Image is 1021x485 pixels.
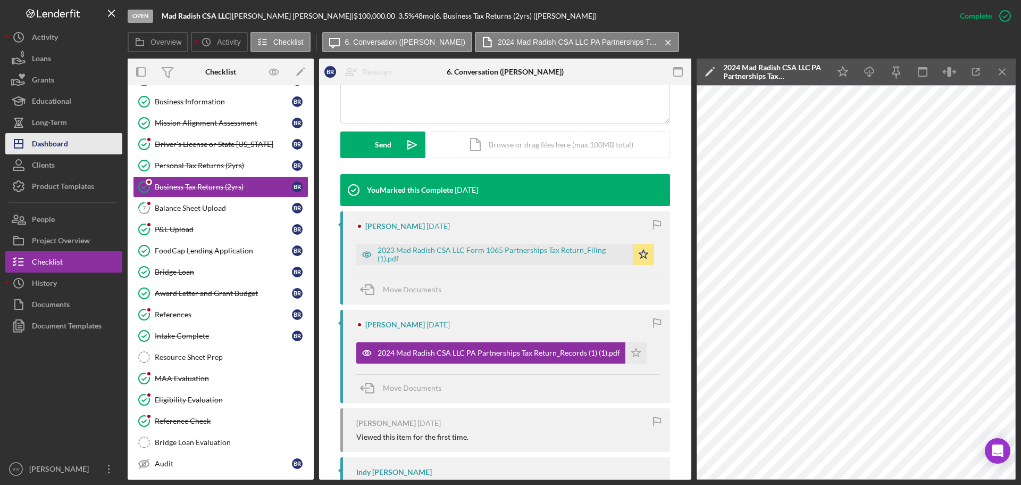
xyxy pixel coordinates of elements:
[155,268,292,276] div: Bridge Loan
[292,160,303,171] div: B R
[324,66,336,78] div: B R
[155,246,292,255] div: FoodCap Lending Application
[960,5,992,27] div: Complete
[5,48,122,69] button: Loans
[340,131,425,158] button: Send
[155,183,292,191] div: Business Tax Returns (2yrs)
[292,96,303,107] div: B R
[356,276,452,303] button: Move Documents
[5,209,122,230] button: People
[155,353,308,361] div: Resource Sheet Prep
[133,325,308,347] a: Intake CompleteBR
[5,154,122,176] button: Clients
[433,12,597,20] div: | 6. Business Tax Returns (2yrs) ([PERSON_NAME])
[5,315,122,336] a: Document Templates
[32,27,58,51] div: Activity
[128,32,188,52] button: Overview
[345,38,465,46] label: 6. Conversation ([PERSON_NAME])
[414,12,433,20] div: 48 mo
[133,368,308,389] a: MAA Evaluation
[5,273,122,294] a: History
[5,91,122,112] a: Educational
[5,112,122,133] button: Long-Term
[426,222,450,231] time: 2025-08-04 16:50
[363,61,391,83] div: Reassign
[383,383,441,392] span: Move Documents
[133,112,308,134] a: Mission Alignment AssessmentBR
[155,332,292,340] div: Intake Complete
[356,244,654,265] button: 2023 Mad Radish CSA LLC Form 1065 Partnerships Tax Return_Filing (1).pdf
[356,342,647,364] button: 2024 Mad Radish CSA LLC PA Partnerships Tax Return_Records (1) (1).pdf
[133,283,308,304] a: Award Letter and Grant BudgetBR
[155,119,292,127] div: Mission Alignment Assessment
[365,320,425,329] div: [PERSON_NAME]
[133,432,308,453] a: Bridge Loan Evaluation
[133,198,308,219] a: 7Balance Sheet UploadBR
[217,38,240,46] label: Activity
[356,419,416,428] div: [PERSON_NAME]
[155,140,292,149] div: Driver's License or State [US_STATE]
[417,419,441,428] time: 2025-08-04 16:49
[985,438,1010,464] div: Open Intercom Messenger
[949,5,1016,27] button: Complete
[292,245,303,256] div: B R
[5,176,122,197] a: Product Templates
[250,32,311,52] button: Checklist
[133,134,308,155] a: Driver's License or State [US_STATE]BR
[128,10,153,23] div: Open
[32,133,68,157] div: Dashboard
[13,466,20,472] text: ES
[205,68,236,76] div: Checklist
[292,267,303,277] div: B R
[5,69,122,91] button: Grants
[426,320,450,329] time: 2025-08-04 16:50
[378,246,627,263] div: 2023 Mad Radish CSA LLC Form 1065 Partnerships Tax Return_Filing (1).pdf
[32,154,55,178] div: Clients
[133,304,308,325] a: ReferencesBR
[5,27,122,48] a: Activity
[32,209,55,233] div: People
[32,315,102,339] div: Document Templates
[375,131,391,158] div: Send
[498,38,657,46] label: 2024 Mad Radish CSA LLC PA Partnerships Tax Return_Records (1) (1).pdf
[155,97,292,106] div: Business Information
[133,347,308,368] a: Resource Sheet Prep
[155,225,292,234] div: P&L Upload
[155,417,308,425] div: Reference Check
[133,261,308,283] a: Bridge LoanBR
[475,32,679,52] button: 2024 Mad Radish CSA LLC PA Partnerships Tax Return_Records (1) (1).pdf
[32,176,94,200] div: Product Templates
[32,230,90,254] div: Project Overview
[133,240,308,261] a: FoodCap Lending ApplicationBR
[133,219,308,240] a: P&L UploadBR
[32,112,67,136] div: Long-Term
[398,12,414,20] div: 3.5 %
[383,285,441,294] span: Move Documents
[292,288,303,299] div: B R
[292,118,303,128] div: B R
[32,69,54,93] div: Grants
[292,458,303,469] div: B R
[155,161,292,170] div: Personal Tax Returns (2yrs)
[5,251,122,273] button: Checklist
[356,468,432,476] div: Indy [PERSON_NAME]
[133,155,308,176] a: Personal Tax Returns (2yrs)BR
[232,12,354,20] div: [PERSON_NAME] [PERSON_NAME] |
[162,12,232,20] div: |
[356,433,468,441] div: Viewed this item for the first time.
[5,133,122,154] button: Dashboard
[155,438,308,447] div: Bridge Loan Evaluation
[155,310,292,319] div: References
[155,374,308,383] div: MAA Evaluation
[292,309,303,320] div: B R
[32,48,51,72] div: Loans
[5,458,122,480] button: ES[PERSON_NAME]
[191,32,247,52] button: Activity
[367,186,453,194] div: You Marked this Complete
